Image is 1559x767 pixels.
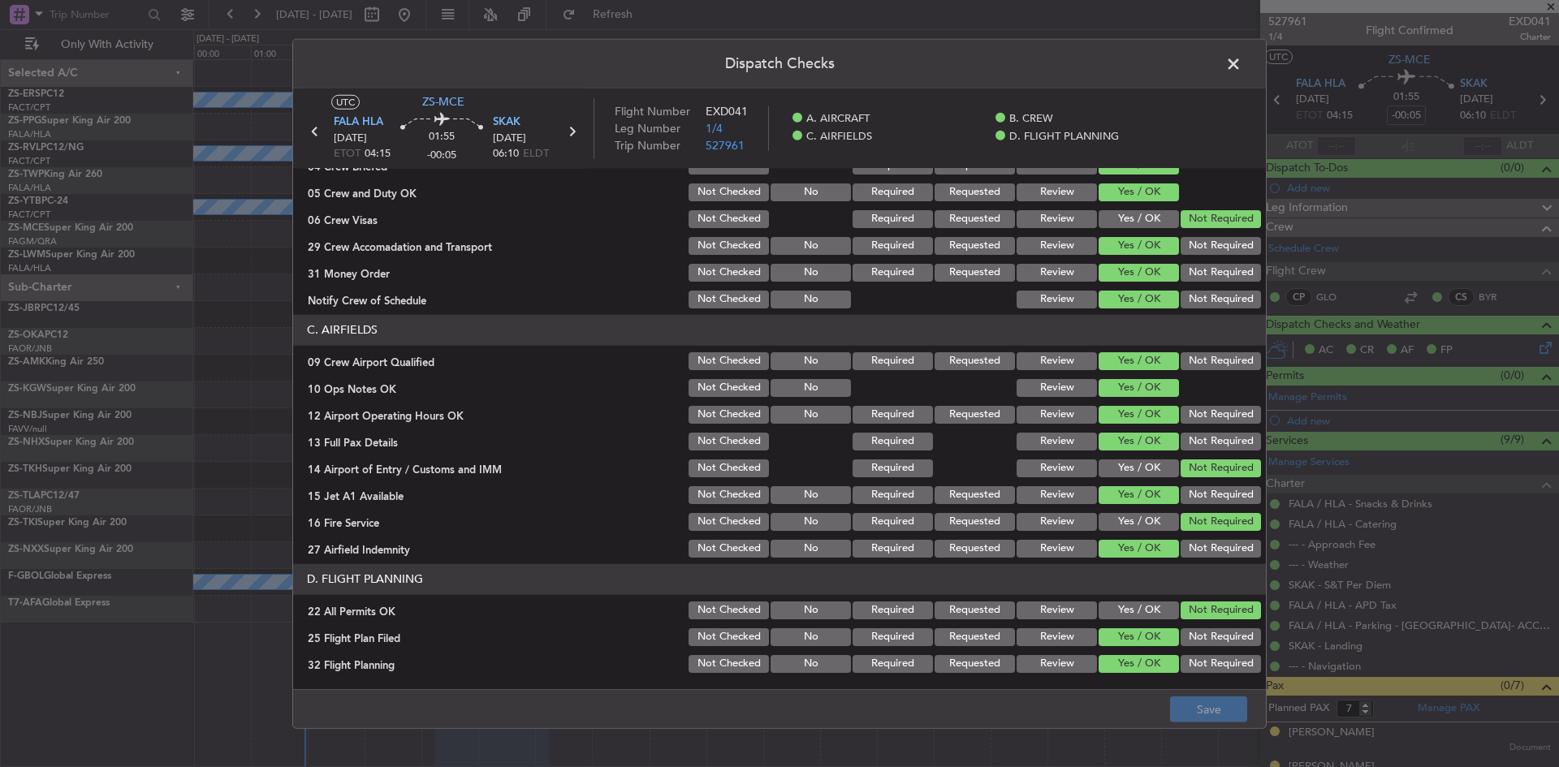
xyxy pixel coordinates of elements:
[1181,210,1261,228] button: Not Required
[1181,628,1261,646] button: Not Required
[1181,459,1261,477] button: Not Required
[1181,291,1261,308] button: Not Required
[1181,513,1261,531] button: Not Required
[1181,540,1261,558] button: Not Required
[1181,406,1261,424] button: Not Required
[1181,433,1261,450] button: Not Required
[1181,655,1261,673] button: Not Required
[1181,264,1261,282] button: Not Required
[293,39,1266,88] header: Dispatch Checks
[1181,352,1261,370] button: Not Required
[1181,601,1261,619] button: Not Required
[1181,486,1261,504] button: Not Required
[1181,237,1261,255] button: Not Required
